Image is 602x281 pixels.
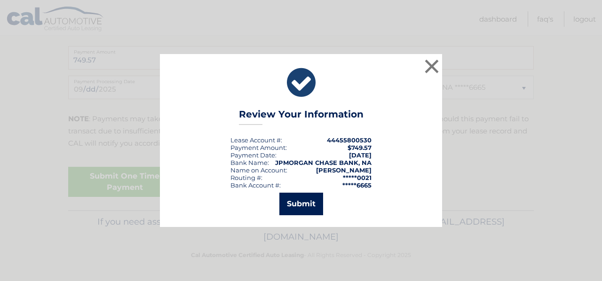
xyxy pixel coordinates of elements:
[349,151,372,159] span: [DATE]
[230,151,275,159] span: Payment Date
[279,193,323,215] button: Submit
[239,109,364,125] h3: Review Your Information
[230,144,287,151] div: Payment Amount:
[230,151,277,159] div: :
[422,57,441,76] button: ×
[230,159,269,166] div: Bank Name:
[327,136,372,144] strong: 44455800530
[275,159,372,166] strong: JPMORGAN CHASE BANK, NA
[230,166,287,174] div: Name on Account:
[316,166,372,174] strong: [PERSON_NAME]
[230,174,262,181] div: Routing #:
[348,144,372,151] span: $749.57
[230,136,282,144] div: Lease Account #:
[230,181,281,189] div: Bank Account #:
